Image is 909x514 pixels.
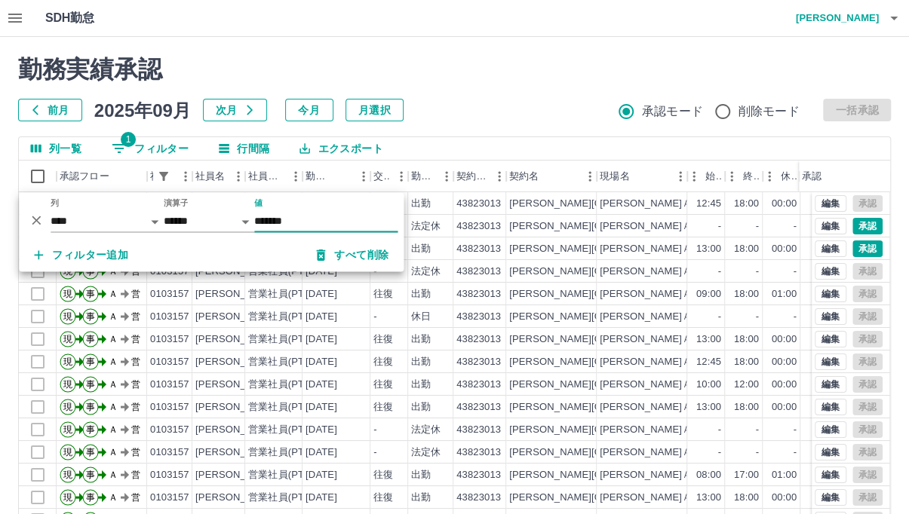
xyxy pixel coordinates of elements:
[86,470,95,480] text: 事
[373,445,376,460] div: -
[306,468,337,482] div: [DATE]
[373,287,393,301] div: 往復
[772,242,797,256] div: 00:00
[284,165,307,188] button: メニュー
[131,356,140,367] text: 営
[373,310,376,324] div: -
[248,332,327,347] div: 営業社員(PT契約)
[756,265,759,279] div: -
[25,209,48,231] button: 削除
[815,444,846,460] button: 編集
[411,219,441,234] div: 法定休
[734,468,759,482] div: 17:00
[509,355,696,369] div: [PERSON_NAME][GEOGRAPHIC_DATA]
[373,400,393,415] div: 往復
[86,447,95,457] text: 事
[725,161,763,192] div: 終業
[150,310,189,324] div: 0103157
[802,161,821,192] div: 承認
[195,161,225,192] div: 社員名
[772,491,797,505] div: 00:00
[192,161,245,192] div: 社員名
[254,197,263,209] label: 値
[195,355,317,369] div: [PERSON_NAME] 価南子
[696,197,721,211] div: 12:45
[373,468,393,482] div: 往復
[815,218,846,234] button: 編集
[147,161,192,192] div: 社員番号
[794,423,797,437] div: -
[772,378,797,392] div: 00:00
[352,165,375,188] button: メニュー
[734,197,759,211] div: 18:00
[63,334,72,344] text: 現
[456,161,488,192] div: 契約コード
[86,289,95,299] text: 事
[815,195,846,212] button: 編集
[131,379,140,390] text: 営
[456,355,501,369] div: 43823013
[781,161,797,192] div: 休憩
[600,491,742,505] div: [PERSON_NAME]Ａ児童クラブ
[456,332,501,347] div: 43823013
[815,489,846,506] button: 編集
[794,445,797,460] div: -
[772,400,797,415] div: 00:00
[772,287,797,301] div: 01:00
[373,161,390,192] div: 交通費
[150,355,189,369] div: 0103157
[248,310,327,324] div: 営業社員(PT契約)
[131,311,140,322] text: 営
[306,355,337,369] div: [DATE]
[306,378,337,392] div: [DATE]
[195,332,317,347] div: [PERSON_NAME] 価南子
[815,353,846,370] button: 編集
[248,378,327,392] div: 営業社員(PT契約)
[815,331,846,347] button: 編集
[600,287,742,301] div: [PERSON_NAME]Ａ児童クラブ
[109,424,118,435] text: Ａ
[248,287,327,301] div: 営業社員(PT契約)
[509,287,696,301] div: [PERSON_NAME][GEOGRAPHIC_DATA]
[411,310,431,324] div: 休日
[411,332,431,347] div: 出勤
[306,161,331,192] div: 勤務日
[600,400,742,415] div: [PERSON_NAME]Ａ児童クラブ
[195,468,317,482] div: [PERSON_NAME] 価南子
[63,470,72,480] text: 現
[109,492,118,503] text: Ａ
[456,287,501,301] div: 43823013
[509,445,696,460] div: [PERSON_NAME][GEOGRAPHIC_DATA]
[100,137,201,160] button: フィルター表示
[509,468,696,482] div: [PERSON_NAME][GEOGRAPHIC_DATA]
[248,400,327,415] div: 営業社員(PT契約)
[509,332,696,347] div: [PERSON_NAME][GEOGRAPHIC_DATA]
[815,467,846,483] button: 編集
[718,445,721,460] div: -
[373,378,393,392] div: 往復
[718,219,721,234] div: -
[696,287,721,301] div: 09:00
[248,423,327,437] div: 営業社員(PT契約)
[411,265,441,279] div: 法定休
[456,445,501,460] div: 43823013
[456,491,501,505] div: 43823013
[195,423,317,437] div: [PERSON_NAME] 価南子
[373,423,376,437] div: -
[597,161,687,192] div: 現場名
[509,197,696,211] div: [PERSON_NAME][GEOGRAPHIC_DATA]
[509,310,696,324] div: [PERSON_NAME][GEOGRAPHIC_DATA]
[696,378,721,392] div: 10:00
[248,468,327,482] div: 営業社員(PT契約)
[22,241,140,268] button: フィルター追加
[345,99,404,121] button: 月選択
[195,491,317,505] div: [PERSON_NAME] 価南子
[109,379,118,390] text: Ａ
[815,421,846,438] button: 編集
[207,137,281,160] button: 行間隔
[852,218,883,234] button: 承認
[815,286,846,302] button: 編集
[408,161,453,192] div: 勤務区分
[411,287,431,301] div: 出勤
[248,491,327,505] div: 営業社員(PT契約)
